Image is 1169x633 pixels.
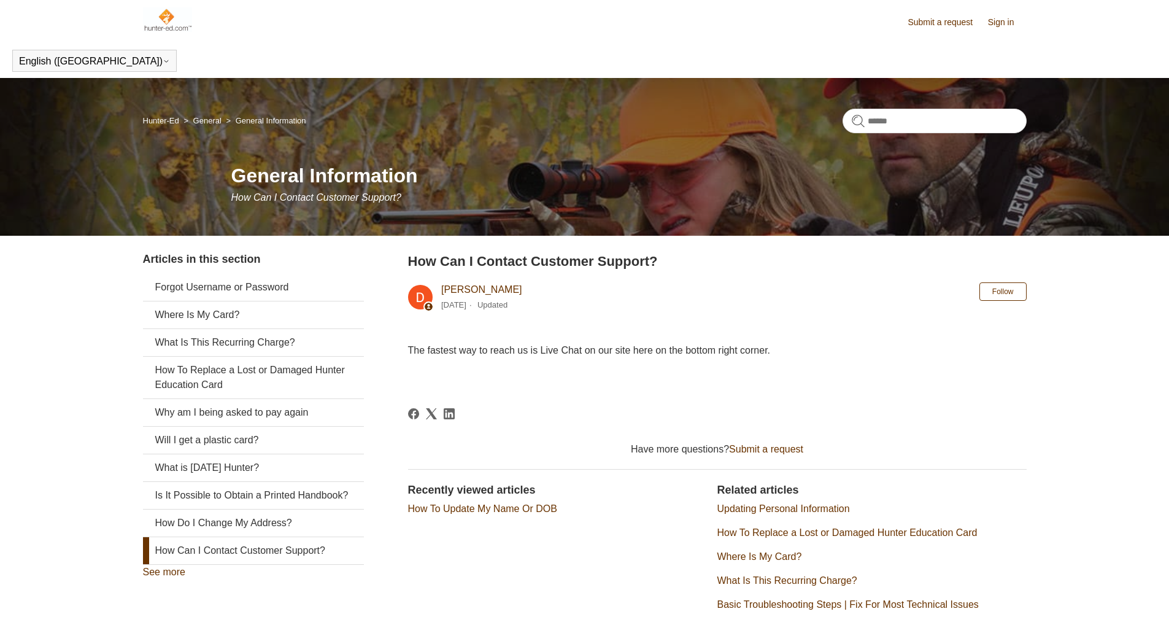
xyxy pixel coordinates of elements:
[477,300,507,309] li: Updated
[231,161,1027,190] h1: General Information
[143,357,364,398] a: How To Replace a Lost or Damaged Hunter Education Card
[426,408,437,419] a: X Corp
[1090,592,1160,624] div: Chat Support
[143,510,364,537] a: How Do I Change My Address?
[143,399,364,426] a: Why am I being asked to pay again
[143,116,179,125] a: Hunter-Ed
[143,329,364,356] a: What Is This Recurring Charge?
[408,482,705,499] h2: Recently viewed articles
[717,503,850,514] a: Updating Personal Information
[441,300,466,309] time: 04/11/2025, 14:45
[426,408,437,419] svg: Share this page on X Corp
[717,527,978,538] a: How To Replace a Lost or Damaged Hunter Education Card
[143,7,193,32] img: Hunter-Ed Help Center home page
[908,16,985,29] a: Submit a request
[19,56,170,67] button: English ([GEOGRAPHIC_DATA])
[143,427,364,454] a: Will I get a plastic card?
[143,454,364,481] a: What is [DATE] Hunter?
[143,301,364,328] a: Where Is My Card?
[143,116,182,125] li: Hunter-Ed
[408,408,419,419] a: Facebook
[143,253,261,265] span: Articles in this section
[143,482,364,509] a: Is It Possible to Obtain a Printed Handbook?
[143,537,364,564] a: How Can I Contact Customer Support?
[408,442,1027,457] div: Have more questions?
[143,567,185,577] a: See more
[408,503,557,514] a: How To Update My Name Or DOB
[193,116,222,125] a: General
[843,109,1027,133] input: Search
[231,192,401,203] span: How Can I Contact Customer Support?
[717,599,979,610] a: Basic Troubleshooting Steps | Fix For Most Technical Issues
[717,482,1027,499] h2: Related articles
[408,345,771,355] span: The fastest way to reach us is Live Chat on our site here on the bottom right corner.
[143,274,364,301] a: Forgot Username or Password
[988,16,1027,29] a: Sign in
[717,551,802,562] a: Where Is My Card?
[223,116,306,125] li: General Information
[236,116,306,125] a: General Information
[717,575,857,586] a: What Is This Recurring Charge?
[408,251,1027,271] h2: How Can I Contact Customer Support?
[441,284,522,295] a: [PERSON_NAME]
[729,444,803,454] a: Submit a request
[444,408,455,419] a: LinkedIn
[444,408,455,419] svg: Share this page on LinkedIn
[979,282,1027,301] button: Follow Article
[181,116,223,125] li: General
[408,408,419,419] svg: Share this page on Facebook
